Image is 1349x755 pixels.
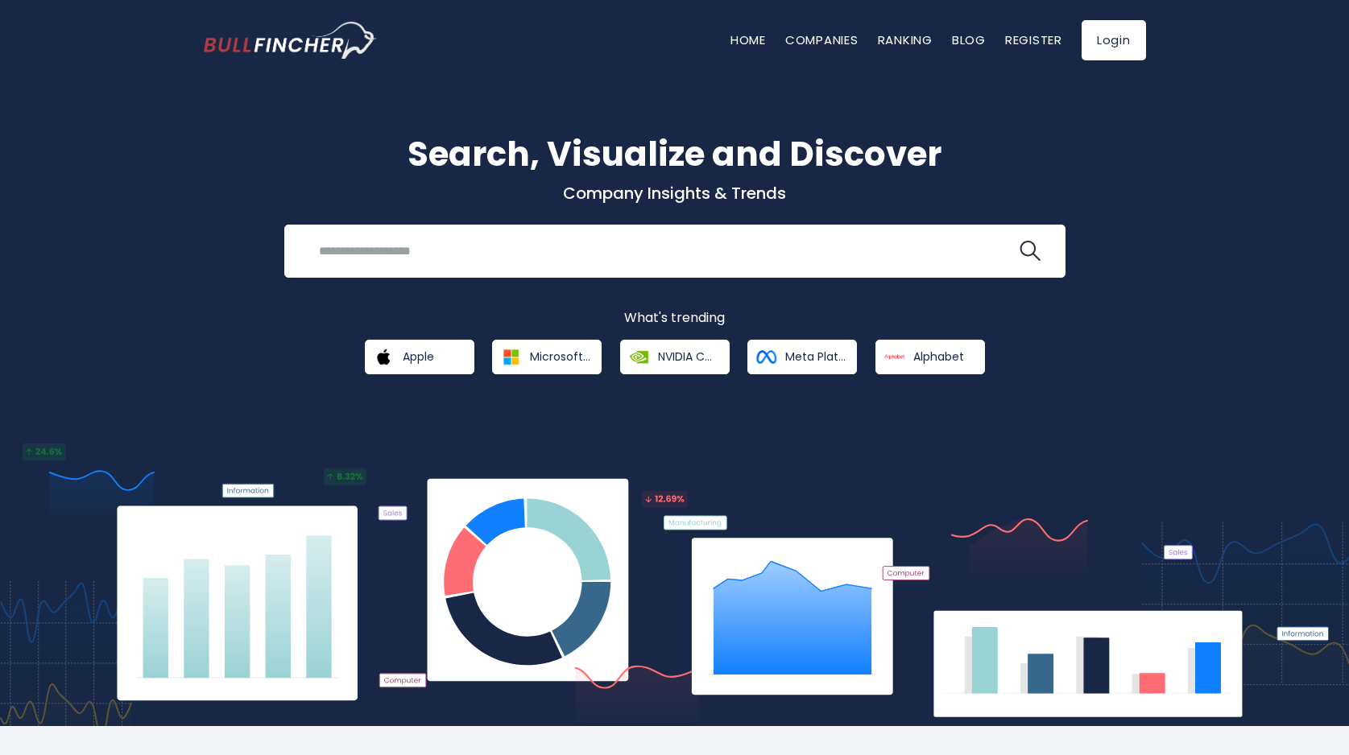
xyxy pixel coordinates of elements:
p: Company Insights & Trends [204,183,1146,204]
a: Companies [785,31,859,48]
span: Apple [403,349,434,364]
p: What's trending [204,310,1146,327]
a: Home [730,31,766,48]
span: NVIDIA Corporation [658,349,718,364]
a: Alphabet [875,340,985,374]
span: Microsoft Corporation [530,349,590,364]
a: NVIDIA Corporation [620,340,730,374]
a: Go to homepage [204,22,377,59]
a: Ranking [878,31,933,48]
span: Alphabet [913,349,964,364]
a: Blog [952,31,986,48]
span: Meta Platforms [785,349,846,364]
a: Register [1005,31,1062,48]
h1: Search, Visualize and Discover [204,129,1146,179]
a: Microsoft Corporation [492,340,602,374]
a: Apple [365,340,474,374]
img: bullfincher logo [204,22,377,59]
a: Login [1082,20,1146,60]
img: search icon [1020,241,1041,262]
a: Meta Platforms [747,340,857,374]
